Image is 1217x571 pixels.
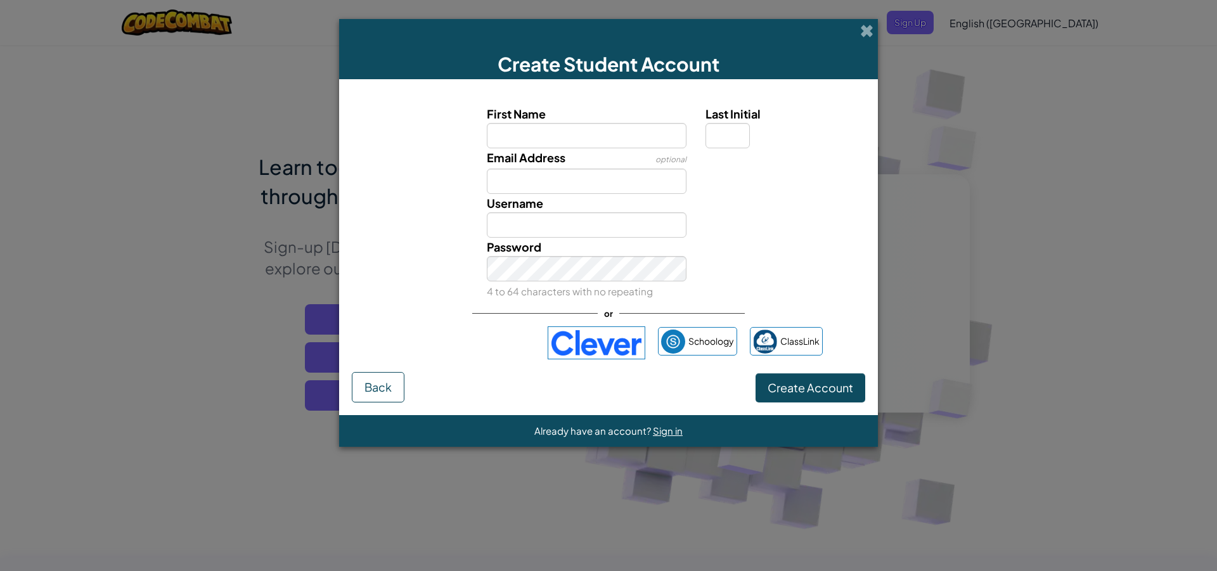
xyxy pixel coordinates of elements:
[753,330,777,354] img: classlink-logo-small.png
[688,332,734,350] span: Schoology
[364,380,392,394] span: Back
[352,372,404,402] button: Back
[487,285,653,297] small: 4 to 64 characters with no repeating
[780,332,820,350] span: ClassLink
[548,326,645,359] img: clever-logo-blue.png
[487,106,546,121] span: First Name
[661,330,685,354] img: schoology.png
[487,240,541,254] span: Password
[388,329,541,357] iframe: ปุ่มลงชื่อเข้าใช้ด้วย Google
[534,425,653,437] span: Already have an account?
[768,380,853,395] span: Create Account
[756,373,865,402] button: Create Account
[655,155,686,164] span: optional
[653,425,683,437] a: Sign in
[598,304,619,323] span: or
[487,150,565,165] span: Email Address
[498,52,719,76] span: Create Student Account
[705,106,761,121] span: Last Initial
[487,196,543,210] span: Username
